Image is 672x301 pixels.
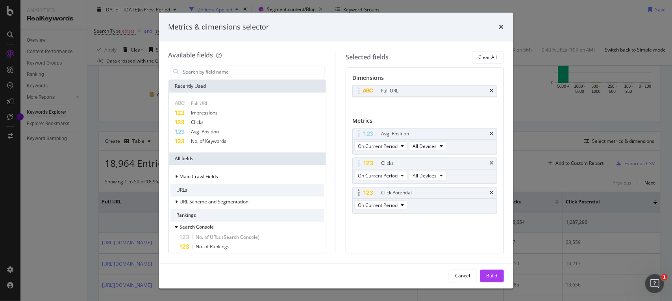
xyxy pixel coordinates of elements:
[480,270,504,282] button: Build
[455,272,470,279] div: Cancel
[191,100,209,107] span: Full URL
[168,51,213,60] div: Available fields
[352,128,497,155] div: Avg. PositiontimesOn Current PeriodAll Devices
[191,119,204,126] span: Clicks
[472,51,504,64] button: Clear All
[449,270,477,282] button: Cancel
[159,13,513,288] div: modal
[490,132,494,137] div: times
[409,142,446,151] button: All Devices
[381,87,398,95] div: Full URL
[661,274,668,281] span: 1
[413,172,437,179] span: All Devices
[354,171,407,181] button: On Current Period
[479,54,497,61] div: Clear All
[354,142,407,151] button: On Current Period
[168,22,269,32] div: Metrics & dimensions selector
[490,191,494,196] div: times
[645,274,664,293] iframe: Intercom live chat
[358,172,398,179] span: On Current Period
[352,117,497,128] div: Metrics
[499,22,504,32] div: times
[413,143,437,150] span: All Devices
[381,130,409,138] div: Avg. Position
[169,153,326,165] div: All fields
[180,174,218,180] span: Main Crawl Fields
[358,143,398,150] span: On Current Period
[352,158,497,184] div: ClickstimesOn Current PeriodAll Devices
[170,209,325,222] div: Rankings
[354,201,407,210] button: On Current Period
[170,184,325,197] div: URLs
[409,171,446,181] button: All Devices
[182,66,325,78] input: Search by field name
[381,189,412,197] div: Click Potential
[180,199,249,205] span: URL Scheme and Segmentation
[196,244,230,250] span: No. of Rankings
[352,187,497,214] div: Click PotentialtimesOn Current Period
[196,234,260,241] span: No. of URLs (Search Console)
[346,53,389,62] div: Selected fields
[191,110,218,116] span: Impressions
[352,74,497,85] div: Dimensions
[191,138,227,145] span: No. of Keywords
[381,160,394,168] div: Clicks
[490,89,494,94] div: times
[352,85,497,97] div: Full URLtimes
[490,161,494,166] div: times
[358,202,398,209] span: On Current Period
[487,272,498,279] div: Build
[191,129,219,135] span: Avg. Position
[180,224,214,231] span: Search Console
[169,80,326,93] div: Recently Used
